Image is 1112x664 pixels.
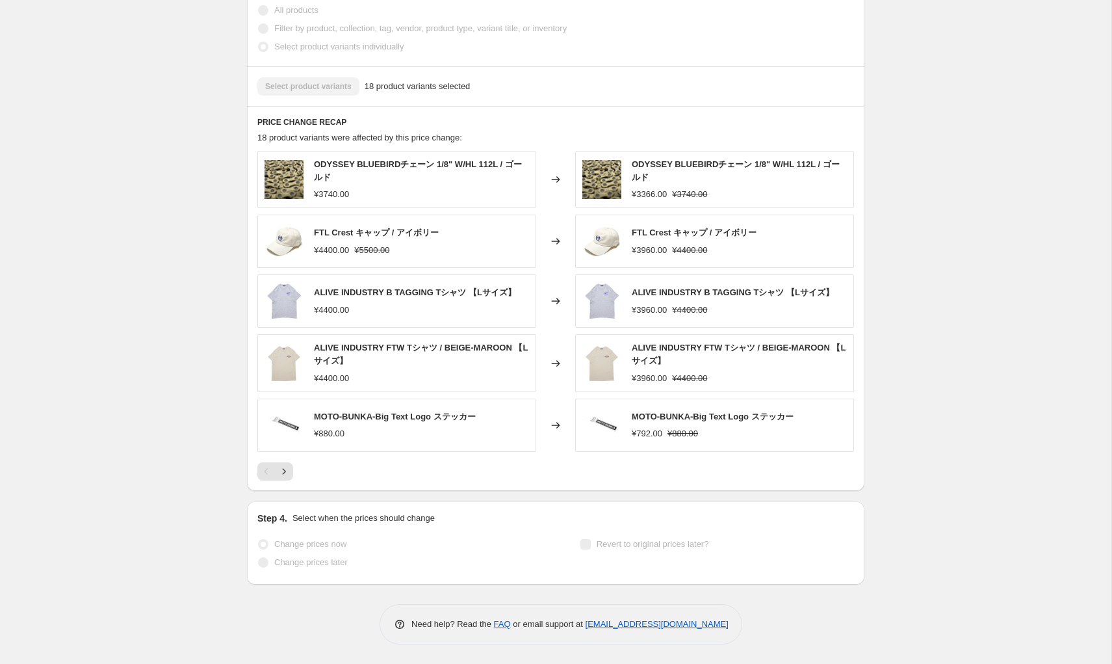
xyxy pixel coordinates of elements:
[265,406,304,445] img: motobunka-biglogo_80x.jpg
[314,287,516,297] span: ALIVE INDUSTRY B TAGGING Tシャツ 【Lサイズ】
[582,406,621,445] img: motobunka-biglogo_80x.jpg
[314,412,476,421] span: MOTO-BUNKA-Big Text Logo ステッカー
[632,372,667,385] div: ¥3960.00
[586,619,729,629] a: [EMAIL_ADDRESS][DOMAIN_NAME]
[314,244,349,257] div: ¥4400.00
[365,80,471,93] span: 18 product variants selected
[275,462,293,481] button: Next
[494,619,511,629] a: FAQ
[354,244,389,257] strike: ¥5500.00
[265,222,304,261] img: crestcap-Ivory_80x.webp
[257,512,287,525] h2: Step 4.
[672,188,707,201] strike: ¥3740.00
[257,117,854,127] h6: PRICE CHANGE RECAP
[314,427,344,440] div: ¥880.00
[511,619,586,629] span: or email support at
[411,619,494,629] span: Need help? Read the
[672,304,707,317] strike: ¥4400.00
[274,539,346,549] span: Change prices now
[314,304,349,317] div: ¥4400.00
[632,304,667,317] div: ¥3960.00
[257,133,462,142] span: 18 product variants were affected by this price change:
[582,222,621,261] img: crestcap-Ivory_80x.webp
[632,159,840,182] span: ODYSSEY BLUEBIRDチェーン 1/8" W/HL 112L / ゴールド
[265,282,304,321] img: B_Tagging_T_Shirts_Grey_01_80x.jpg
[632,287,834,297] span: ALIVE INDUSTRY B TAGGING Tシャツ 【Lサイズ】
[632,244,667,257] div: ¥3960.00
[314,159,522,182] span: ODYSSEY BLUEBIRDチェーン 1/8" W/HL 112L / ゴールド
[632,412,794,421] span: MOTO-BUNKA-Big Text Logo ステッカー
[274,5,318,15] span: All products
[667,427,698,440] strike: ¥880.00
[265,160,304,199] img: ODSY-Bluebird-1-8-gold_80x.jpg
[292,512,435,525] p: Select when the prices should change
[265,344,304,383] img: FTW_T_Shirt_Sand_01_80x.jpg
[274,42,404,51] span: Select product variants individually
[632,427,662,440] div: ¥792.00
[314,228,439,237] span: FTL Crest キャップ / アイボリー
[582,160,621,199] img: ODSY-Bluebird-1-8-gold_80x.jpg
[632,188,667,201] div: ¥3366.00
[274,557,348,567] span: Change prices later
[314,372,349,385] div: ¥4400.00
[314,188,349,201] div: ¥3740.00
[257,462,293,481] nav: Pagination
[582,282,621,321] img: B_Tagging_T_Shirts_Grey_01_80x.jpg
[582,344,621,383] img: FTW_T_Shirt_Sand_01_80x.jpg
[632,343,846,365] span: ALIVE INDUSTRY FTW Tシャツ / BEIGE-MAROON 【Lサイズ】
[672,372,707,385] strike: ¥4400.00
[672,244,707,257] strike: ¥4400.00
[632,228,756,237] span: FTL Crest キャップ / アイボリー
[314,343,528,365] span: ALIVE INDUSTRY FTW Tシャツ / BEIGE-MAROON 【Lサイズ】
[274,23,567,33] span: Filter by product, collection, tag, vendor, product type, variant title, or inventory
[597,539,709,549] span: Revert to original prices later?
